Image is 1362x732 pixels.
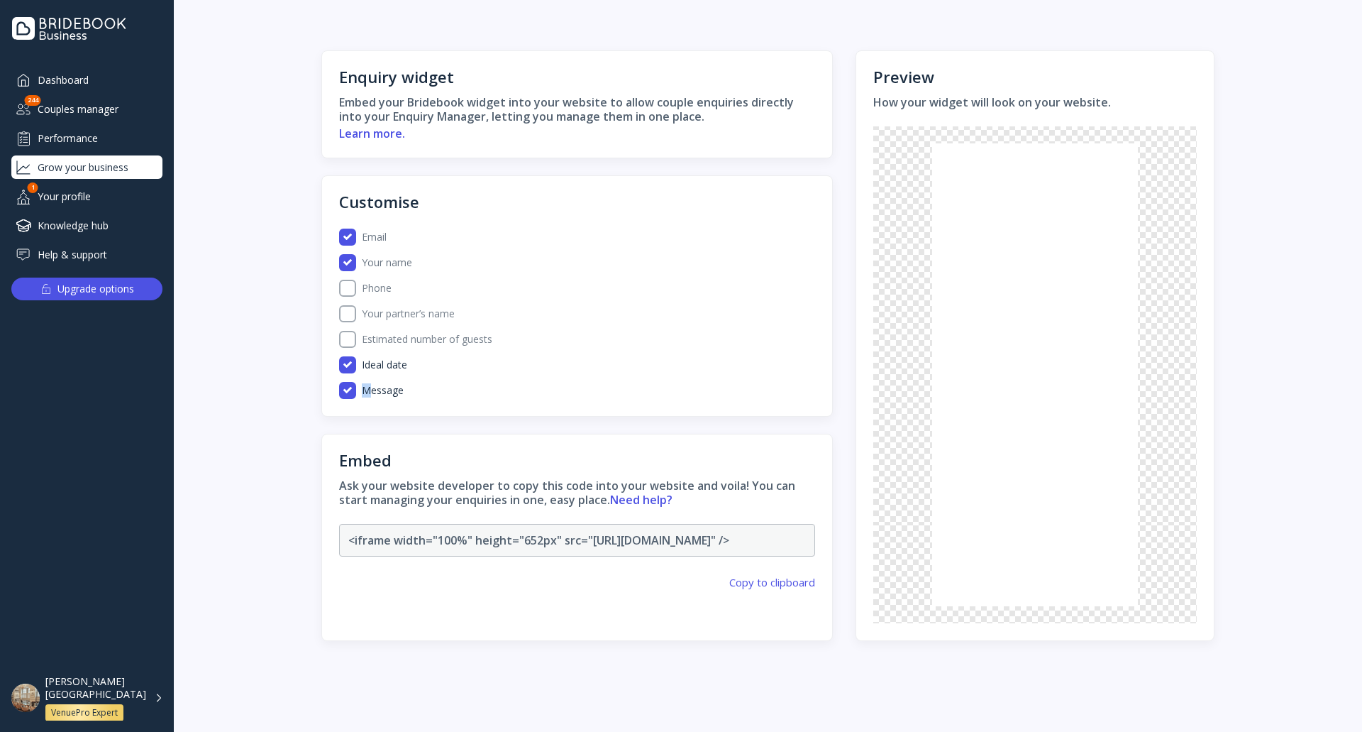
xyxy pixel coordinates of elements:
[610,493,672,507] a: Need help?
[11,684,40,712] img: dpr=1,fit=cover,g=face,w=48,h=48
[11,126,162,150] a: Performance
[356,280,816,297] label: Phone
[51,707,118,719] div: VenuePro Expert
[11,97,162,121] div: Couples manager
[11,155,162,179] a: Grow your business
[873,95,1197,109] div: How your widget will look on your website.
[339,95,816,124] div: Embed your Bridebook widget into your website to allow couple enquiries directly into your Enquir...
[339,452,816,470] h2: Embed
[339,68,816,87] h2: Enquiry widget
[11,97,162,121] a: Couples manager244
[11,68,162,92] a: Dashboard
[873,68,1197,87] h2: Preview
[339,126,816,141] a: Learn more.
[356,356,816,373] label: Ideal date
[28,182,38,193] div: 1
[339,193,816,212] h2: Customise
[1291,664,1362,732] iframe: Chat Widget
[11,185,162,208] a: Your profile1
[356,382,816,399] label: Message
[356,331,816,348] label: Estimated number of guests
[356,305,816,322] label: Your partner’s name
[356,229,816,246] label: Email
[11,278,162,300] button: Upgrade options
[339,524,816,557] code: <iframe width="100%" height="652px" src="[URL][DOMAIN_NAME]" />
[729,565,815,599] button: Copy to clipboard
[11,214,162,237] a: Knowledge hub
[11,185,162,208] div: Your profile
[57,279,134,299] div: Upgrade options
[45,675,146,701] div: [PERSON_NAME][GEOGRAPHIC_DATA]
[11,243,162,266] a: Help & support
[729,577,815,588] div: Copy to clipboard
[339,479,816,507] div: Ask your website developer to copy this code into your website and voila! You can start managing ...
[25,95,41,106] div: 244
[356,254,816,271] label: Your name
